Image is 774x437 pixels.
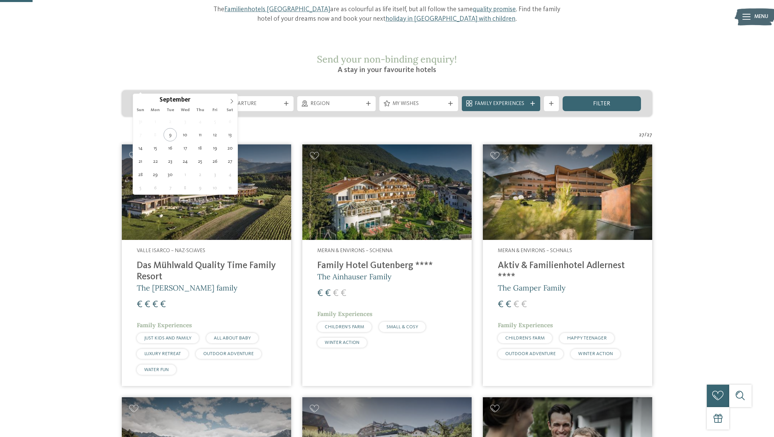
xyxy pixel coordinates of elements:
[483,144,652,240] img: Aktiv & Familienhotel Adlernest ****
[341,289,346,298] span: €
[317,248,393,254] span: Meran & Environs – Schenna
[513,300,519,310] span: €
[178,168,192,181] span: October 1, 2025
[505,336,545,340] span: CHILDREN’S FARM
[144,367,169,372] span: WATER FUN
[122,144,291,386] a: Looking for family hotels? Find the best ones here! Valle Isarco – Naz-Sciaves Das Mühlwald Quali...
[325,289,331,298] span: €
[475,100,527,108] span: Family Experiences
[164,155,177,168] span: September 23, 2025
[223,141,237,155] span: September 20, 2025
[203,351,254,356] span: OUTDOOR ADVENTURE
[506,300,511,310] span: €
[193,115,207,128] span: September 4, 2025
[134,181,147,194] span: October 5, 2025
[137,260,276,283] h4: Das Mühlwald Quality Time Family Resort
[152,300,158,310] span: €
[338,66,436,74] span: A stay in your favourite hotels
[228,100,281,108] span: Departure
[160,300,166,310] span: €
[214,336,251,340] span: ALL ABOUT BABY
[163,108,178,112] span: Tue
[593,101,610,107] span: filter
[148,108,163,112] span: Mon
[164,168,177,181] span: September 30, 2025
[223,168,237,181] span: October 4, 2025
[144,336,191,340] span: JUST KIDS AND FAMILY
[498,321,553,329] span: Family Experiences
[644,132,647,139] span: /
[149,141,162,155] span: September 15, 2025
[317,272,392,281] span: The Ainhauser Family
[483,144,652,386] a: Looking for family hotels? Find the best ones here! Meran & Environs – Schnals Aktiv & Familienho...
[498,300,504,310] span: €
[302,144,472,240] img: Family Hotel Gutenberg ****
[505,351,556,356] span: OUTDOOR ADVENTURE
[178,108,193,112] span: Wed
[208,155,222,168] span: September 26, 2025
[193,155,207,168] span: September 25, 2025
[149,128,162,141] span: September 8, 2025
[164,141,177,155] span: September 16, 2025
[223,181,237,194] span: October 11, 2025
[208,141,222,155] span: September 19, 2025
[208,128,222,141] span: September 12, 2025
[317,53,457,65] span: Send your non-binding enquiry!
[310,100,363,108] span: Region
[178,128,192,141] span: September 10, 2025
[333,289,339,298] span: €
[223,128,237,141] span: September 13, 2025
[567,336,607,340] span: HAPPY TEENAGER
[190,96,213,103] input: Year
[134,141,147,155] span: September 14, 2025
[223,108,238,112] span: Sat
[134,168,147,181] span: September 28, 2025
[134,155,147,168] span: September 21, 2025
[393,100,445,108] span: My wishes
[134,115,147,128] span: August 31, 2025
[149,168,162,181] span: September 29, 2025
[473,6,516,13] a: quality promise
[224,6,330,13] a: Familienhotels [GEOGRAPHIC_DATA]
[647,132,652,139] span: 27
[134,128,147,141] span: September 7, 2025
[325,325,364,329] span: CHILDREN’S FARM
[521,300,527,310] span: €
[164,181,177,194] span: October 7, 2025
[137,321,192,329] span: Family Experiences
[178,181,192,194] span: October 8, 2025
[178,115,192,128] span: September 3, 2025
[178,155,192,168] span: September 24, 2025
[302,144,472,386] a: Looking for family hotels? Find the best ones here! Meran & Environs – Schenna Family Hotel Guten...
[208,181,222,194] span: October 10, 2025
[208,115,222,128] span: September 5, 2025
[164,115,177,128] span: September 2, 2025
[193,108,208,112] span: Thu
[639,132,644,139] span: 27
[317,289,323,298] span: €
[193,141,207,155] span: September 18, 2025
[149,115,162,128] span: September 1, 2025
[578,351,613,356] span: WINTER ACTION
[223,115,237,128] span: September 6, 2025
[317,260,457,272] h4: Family Hotel Gutenberg ****
[149,181,162,194] span: October 6, 2025
[498,248,572,254] span: Meran & Environs – Schnals
[386,325,418,329] span: SMALL & COSY
[137,248,205,254] span: Valle Isarco – Naz-Sciaves
[178,141,192,155] span: September 17, 2025
[145,300,150,310] span: €
[325,340,359,345] span: WINTER ACTION
[385,16,515,22] a: holiday in [GEOGRAPHIC_DATA] with children
[149,155,162,168] span: September 22, 2025
[144,351,181,356] span: LUXURY RETREAT
[193,128,207,141] span: September 11, 2025
[208,168,222,181] span: October 3, 2025
[193,168,207,181] span: October 2, 2025
[498,260,637,283] h4: Aktiv & Familienhotel Adlernest ****
[498,283,566,293] span: The Gamper Family
[193,181,207,194] span: October 9, 2025
[208,108,223,112] span: Fri
[223,155,237,168] span: September 27, 2025
[122,144,291,240] img: Looking for family hotels? Find the best ones here!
